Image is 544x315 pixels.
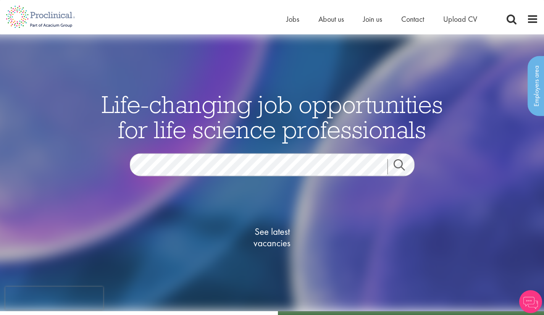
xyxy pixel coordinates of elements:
a: Jobs [286,14,299,24]
a: Join us [363,14,382,24]
iframe: reCAPTCHA [5,287,103,310]
a: Job search submit button [387,159,420,174]
img: Chatbot [519,290,542,313]
a: See latestvacancies [234,195,310,279]
a: About us [318,14,344,24]
span: Life-changing job opportunities for life science professionals [102,89,443,144]
a: Upload CV [443,14,477,24]
span: See latest vacancies [234,226,310,249]
a: Contact [401,14,424,24]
